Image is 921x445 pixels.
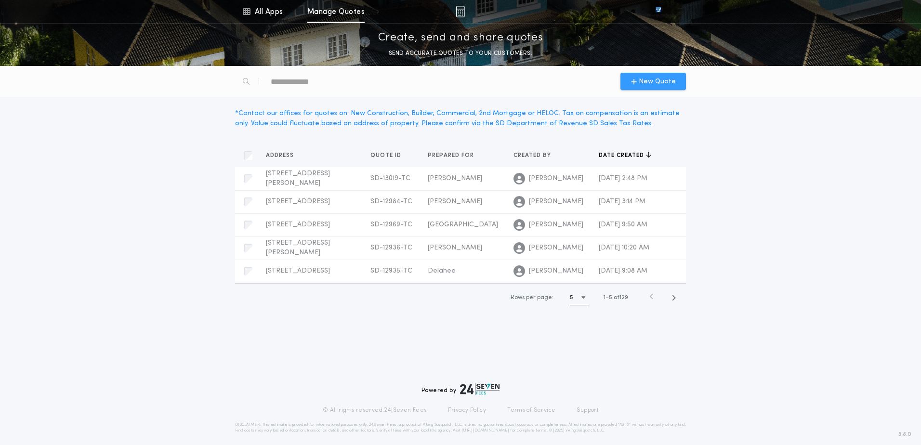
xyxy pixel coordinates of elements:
[370,175,410,182] span: SD-13019-TC
[529,174,583,183] span: [PERSON_NAME]
[421,383,500,395] div: Powered by
[599,151,651,160] button: Date created
[266,151,301,160] button: Address
[235,422,686,433] p: DISCLAIMER: This estimate is provided for informational purposes only. 24|Seven Fees, a product o...
[428,244,482,251] span: [PERSON_NAME]
[428,267,456,275] span: Delahee
[638,7,679,16] img: vs-icon
[529,197,583,207] span: [PERSON_NAME]
[609,295,612,301] span: 5
[428,221,498,228] span: [GEOGRAPHIC_DATA]
[370,198,412,205] span: SD-12984-TC
[604,295,605,301] span: 1
[266,170,330,187] span: [STREET_ADDRESS][PERSON_NAME]
[428,152,476,159] span: Prepared for
[511,295,553,301] span: Rows per page:
[461,429,509,432] a: [URL][DOMAIN_NAME]
[323,406,427,414] p: © All rights reserved. 24|Seven Fees
[428,198,482,205] span: [PERSON_NAME]
[378,30,543,46] p: Create, send and share quotes
[599,175,647,182] span: [DATE] 2:48 PM
[570,290,589,305] button: 5
[448,406,487,414] a: Privacy Policy
[370,152,403,159] span: Quote ID
[513,152,553,159] span: Created by
[266,267,330,275] span: [STREET_ADDRESS]
[513,151,558,160] button: Created by
[266,152,296,159] span: Address
[235,108,686,129] div: * Contact our offices for quotes on: New Construction, Builder, Commercial, 2nd Mortgage or HELOC...
[370,151,408,160] button: Quote ID
[370,267,412,275] span: SD-12935-TC
[599,244,649,251] span: [DATE] 10:20 AM
[460,383,500,395] img: logo
[570,293,573,302] h1: 5
[599,221,647,228] span: [DATE] 9:50 AM
[266,239,330,256] span: [STREET_ADDRESS][PERSON_NAME]
[370,221,412,228] span: SD-12969-TC
[614,293,628,302] span: of 129
[620,73,686,90] button: New Quote
[898,430,911,439] span: 3.8.0
[529,266,583,276] span: [PERSON_NAME]
[599,198,645,205] span: [DATE] 3:14 PM
[370,244,412,251] span: SD-12936-TC
[599,152,646,159] span: Date created
[389,49,532,58] p: SEND ACCURATE QUOTES TO YOUR CUSTOMERS.
[529,220,583,230] span: [PERSON_NAME]
[599,267,647,275] span: [DATE] 9:08 AM
[507,406,555,414] a: Terms of Service
[529,243,583,253] span: [PERSON_NAME]
[266,198,330,205] span: [STREET_ADDRESS]
[428,175,482,182] span: [PERSON_NAME]
[266,221,330,228] span: [STREET_ADDRESS]
[639,77,676,87] span: New Quote
[456,6,465,17] img: img
[577,406,598,414] a: Support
